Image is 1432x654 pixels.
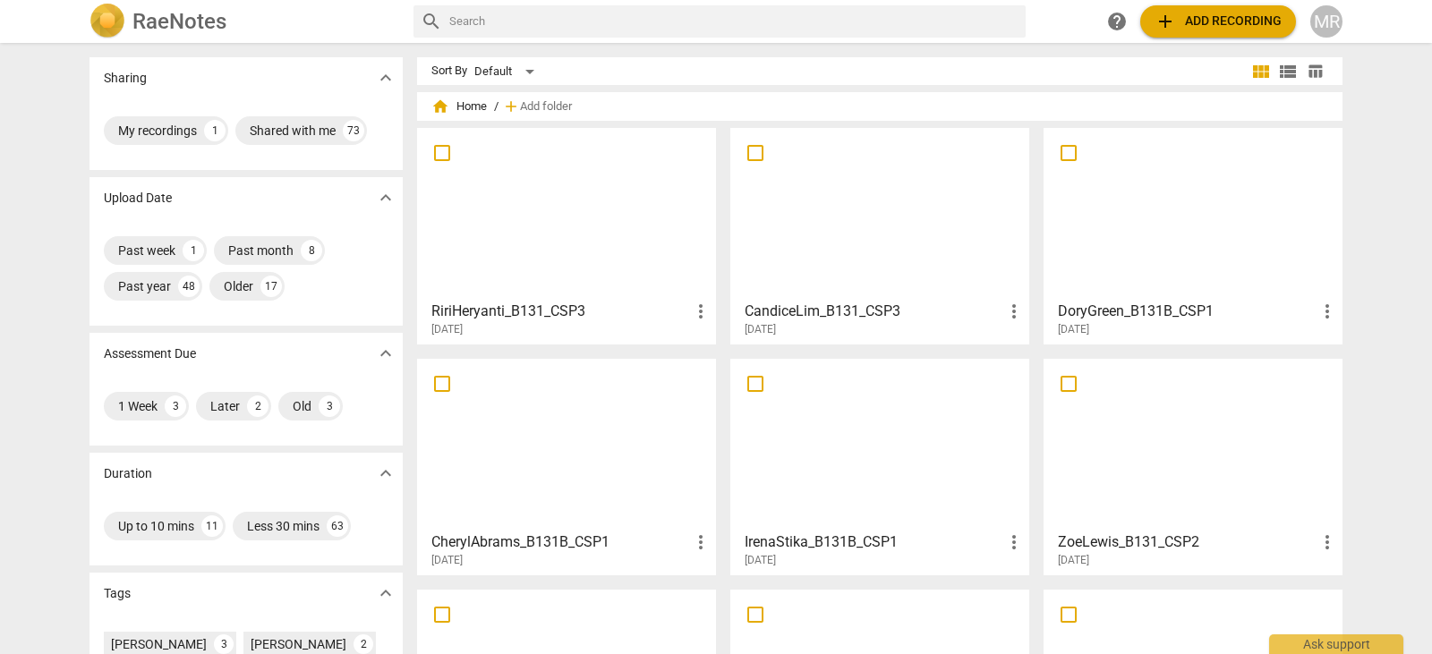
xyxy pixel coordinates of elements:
span: [DATE] [431,322,463,337]
input: Search [449,7,1019,36]
div: Older [224,277,253,295]
button: Show more [372,460,399,487]
div: 63 [327,515,348,537]
div: Up to 10 mins [118,517,194,535]
h2: RaeNotes [132,9,226,34]
span: add [1155,11,1176,32]
span: Home [431,98,487,115]
h3: DoryGreen_B131B_CSP1 [1058,301,1317,322]
div: Past year [118,277,171,295]
span: search [421,11,442,32]
button: Show more [372,340,399,367]
span: Add recording [1155,11,1282,32]
span: more_vert [690,531,712,553]
a: CherylAbrams_B131B_CSP1[DATE] [423,365,710,567]
p: Upload Date [104,189,172,208]
p: Duration [104,464,152,483]
span: view_module [1250,61,1272,82]
span: more_vert [1317,301,1338,322]
span: / [494,100,499,114]
div: 11 [201,515,223,537]
span: [DATE] [431,553,463,568]
p: Assessment Due [104,344,196,363]
a: ZoeLewis_B131_CSP2[DATE] [1050,365,1336,567]
span: [DATE] [1058,322,1089,337]
button: Table view [1301,58,1328,85]
div: 2 [247,395,268,417]
h3: IrenaStika_B131B_CSP1 [745,531,1003,553]
h3: CandiceLim_B131_CSP3 [745,301,1003,322]
div: Default [474,57,541,86]
div: 8 [301,240,322,261]
a: RiriHeryanti_B131_CSP3[DATE] [423,134,710,336]
a: CandiceLim_B131_CSP3[DATE] [737,134,1023,336]
div: 3 [165,395,186,417]
button: Tile view [1248,58,1274,85]
a: Help [1101,5,1133,38]
span: view_list [1277,61,1299,82]
div: 3 [319,395,340,417]
div: Past week [118,242,175,259]
a: LogoRaeNotes [89,4,399,39]
div: Past month [228,242,294,259]
div: 17 [260,276,282,297]
span: add [502,98,520,115]
button: Upload [1140,5,1296,38]
span: expand_more [375,582,396,604]
span: table_chart [1307,63,1324,80]
div: [PERSON_NAME] [251,635,346,653]
span: expand_more [375,343,396,364]
p: Tags [104,584,131,603]
span: [DATE] [745,553,776,568]
span: more_vert [690,301,712,322]
div: 1 [183,240,204,261]
div: Ask support [1269,634,1403,654]
span: more_vert [1003,301,1025,322]
button: MR [1310,5,1342,38]
button: Show more [372,64,399,91]
a: IrenaStika_B131B_CSP1[DATE] [737,365,1023,567]
h3: ZoeLewis_B131_CSP2 [1058,531,1317,553]
div: Less 30 mins [247,517,320,535]
h3: CherylAbrams_B131B_CSP1 [431,531,690,553]
span: home [431,98,449,115]
div: 73 [343,120,364,141]
img: Logo [89,4,125,39]
span: expand_more [375,67,396,89]
a: DoryGreen_B131B_CSP1[DATE] [1050,134,1336,336]
span: expand_more [375,187,396,208]
button: Show more [372,580,399,607]
div: Shared with me [250,122,336,140]
span: expand_more [375,463,396,484]
span: help [1106,11,1128,32]
div: Old [293,397,311,415]
span: [DATE] [1058,553,1089,568]
h3: RiriHeryanti_B131_CSP3 [431,301,690,322]
div: My recordings [118,122,197,140]
span: [DATE] [745,322,776,337]
button: List view [1274,58,1301,85]
div: 48 [178,276,200,297]
span: more_vert [1003,531,1025,553]
div: 1 Week [118,397,158,415]
div: 1 [204,120,226,141]
span: Add folder [520,100,572,114]
div: 3 [214,634,234,654]
div: Later [210,397,240,415]
div: Sort By [431,64,467,78]
div: 2 [354,634,373,654]
div: [PERSON_NAME] [111,635,207,653]
button: Show more [372,184,399,211]
span: more_vert [1317,531,1338,553]
p: Sharing [104,69,147,88]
